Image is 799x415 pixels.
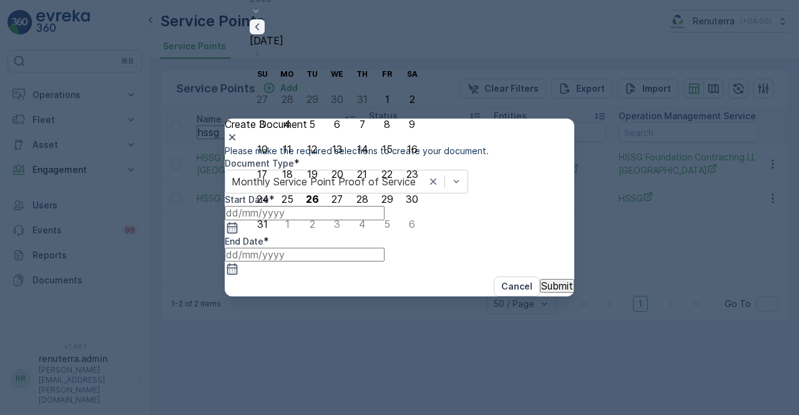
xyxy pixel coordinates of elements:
div: 22 [381,168,393,180]
th: Wednesday [325,62,350,87]
div: 18 [282,168,293,180]
div: 4 [359,218,365,230]
p: Cancel [501,280,532,293]
div: 27 [331,193,343,205]
input: dd/mm/yyyy [225,206,385,220]
div: 5 [384,218,390,230]
div: 20 [331,168,343,180]
th: Tuesday [300,62,325,87]
div: 28 [282,94,293,105]
div: 14 [357,144,368,155]
div: 2 [409,94,415,105]
th: Friday [375,62,399,87]
div: 13 [332,144,343,155]
div: 31 [257,218,268,230]
label: End Date [225,236,263,247]
div: 30 [331,94,343,105]
div: 8 [384,119,390,130]
div: 19 [307,168,318,180]
p: Please make the required selections to create your document. [225,145,574,157]
div: 3 [259,119,265,130]
input: dd/mm/yyyy [225,248,385,261]
div: 29 [381,193,393,205]
div: 6 [409,218,415,230]
div: 23 [406,168,418,180]
div: 17 [257,168,267,180]
div: 30 [406,193,418,205]
div: 5 [309,119,315,130]
div: 28 [356,193,368,205]
p: Submit [541,280,573,291]
th: Monday [275,62,300,87]
div: 1 [285,218,290,230]
button: Submit [540,279,574,293]
div: 9 [409,119,415,130]
div: 25 [282,193,293,205]
label: Document Type [225,158,294,168]
div: 31 [357,94,368,105]
div: 7 [360,119,365,130]
div: 1 [385,94,390,105]
div: 10 [257,144,268,155]
div: 2 [310,218,315,230]
div: 3 [334,218,340,230]
th: Thursday [350,62,375,87]
div: 4 [284,119,290,130]
div: 27 [257,94,268,105]
div: 29 [306,94,318,105]
p: [DATE] [250,35,424,46]
div: 26 [306,193,319,205]
div: 6 [334,119,340,130]
div: 12 [307,144,317,155]
div: 15 [382,144,393,155]
div: 16 [407,144,418,155]
div: 24 [257,193,268,205]
p: Create Document [225,119,574,130]
label: Start Date [225,194,269,205]
div: 11 [283,144,292,155]
button: Cancel [494,276,540,296]
th: Saturday [399,62,424,87]
div: 21 [357,168,367,180]
th: Sunday [250,62,275,87]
